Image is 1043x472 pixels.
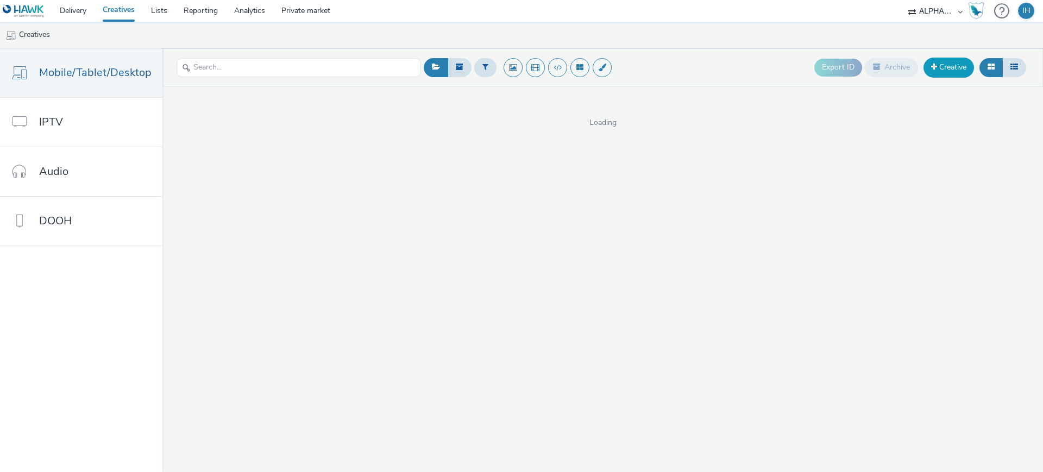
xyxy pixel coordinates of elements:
[1022,3,1031,19] div: IH
[968,2,984,20] img: Hawk Academy
[39,114,63,130] span: IPTV
[39,163,68,179] span: Audio
[923,58,974,77] a: Creative
[5,30,16,41] img: mobile
[3,4,45,18] img: undefined Logo
[39,65,152,80] span: Mobile/Tablet/Desktop
[162,117,1043,128] span: Loading
[979,58,1003,77] button: Grid
[968,2,989,20] a: Hawk Academy
[1002,58,1026,77] button: Table
[814,59,862,76] button: Export ID
[177,58,421,77] input: Search...
[865,58,918,77] button: Archive
[39,213,72,229] span: DOOH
